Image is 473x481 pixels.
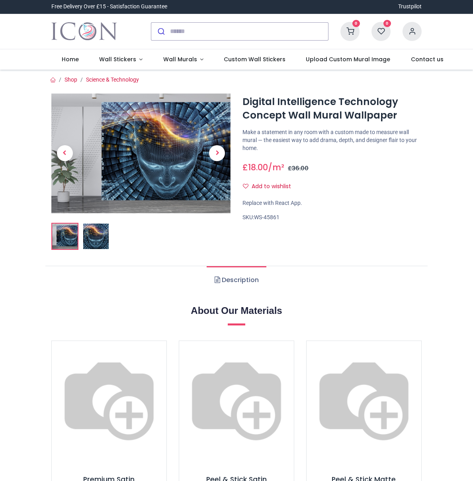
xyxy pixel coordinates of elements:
a: Next [204,111,231,195]
span: £ [242,162,268,173]
span: Next [209,145,225,161]
span: Custom Wall Stickers [224,55,285,63]
span: Previous [57,145,73,161]
span: Contact us [411,55,444,63]
img: Wallpaper_only.jpg [52,341,166,456]
button: Add to wishlistAdd to wishlist [242,180,298,193]
a: Shop [64,76,77,83]
sup: 0 [352,20,360,27]
span: Wall Murals [163,55,197,63]
span: 36.00 [292,164,309,172]
span: /m² [268,162,284,173]
a: Logo of Icon Wall Stickers [51,20,117,43]
a: Trustpilot [398,3,422,11]
i: Add to wishlist [243,183,248,189]
a: Wall Stickers [89,49,153,70]
div: SKU: [242,214,422,222]
a: Science & Technology [86,76,139,83]
img: Digital Intelligence Technology Concept Wall Mural Wallpaper [52,224,78,249]
span: WS-45861 [254,214,279,220]
div: Replace with React App. [242,199,422,207]
img: Wallpaper_hand_and_overlay%20%281%29.jpg [307,341,421,456]
div: Free Delivery Over £15 - Satisfaction Guarantee [51,3,167,11]
span: £ [288,164,309,172]
sup: 0 [383,20,391,27]
a: Description [207,266,266,294]
a: 0 [371,27,391,34]
button: Submit [151,23,170,40]
p: Make a statement in any room with a custom made to measure wall mural — the easiest way to add dr... [242,129,422,152]
img: Digital Intelligence Technology Concept Wall Mural Wallpaper [51,93,231,213]
span: Home [62,55,79,63]
img: WS-45861-02 [83,224,109,249]
a: Wall Murals [153,49,214,70]
h1: Digital Intelligence Technology Concept Wall Mural Wallpaper [242,95,422,123]
img: Icon Wall Stickers [51,20,117,43]
img: Wallpaper_and_hand.jpg [179,341,294,456]
h2: About Our Materials [51,304,422,317]
span: Wall Stickers [99,55,136,63]
span: 18.00 [248,162,268,173]
span: Upload Custom Mural Image [306,55,390,63]
a: Previous [51,111,78,195]
a: 0 [340,27,360,34]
